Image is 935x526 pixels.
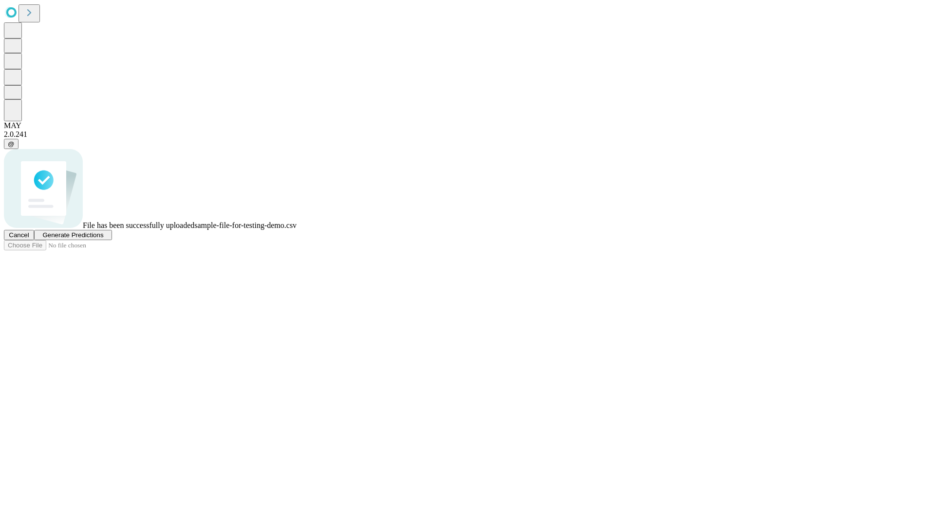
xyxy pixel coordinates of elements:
div: 2.0.241 [4,130,931,139]
span: File has been successfully uploaded [83,221,194,229]
span: Cancel [9,231,29,239]
button: @ [4,139,19,149]
button: Cancel [4,230,34,240]
button: Generate Predictions [34,230,112,240]
span: sample-file-for-testing-demo.csv [194,221,297,229]
span: Generate Predictions [42,231,103,239]
span: @ [8,140,15,148]
div: MAY [4,121,931,130]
